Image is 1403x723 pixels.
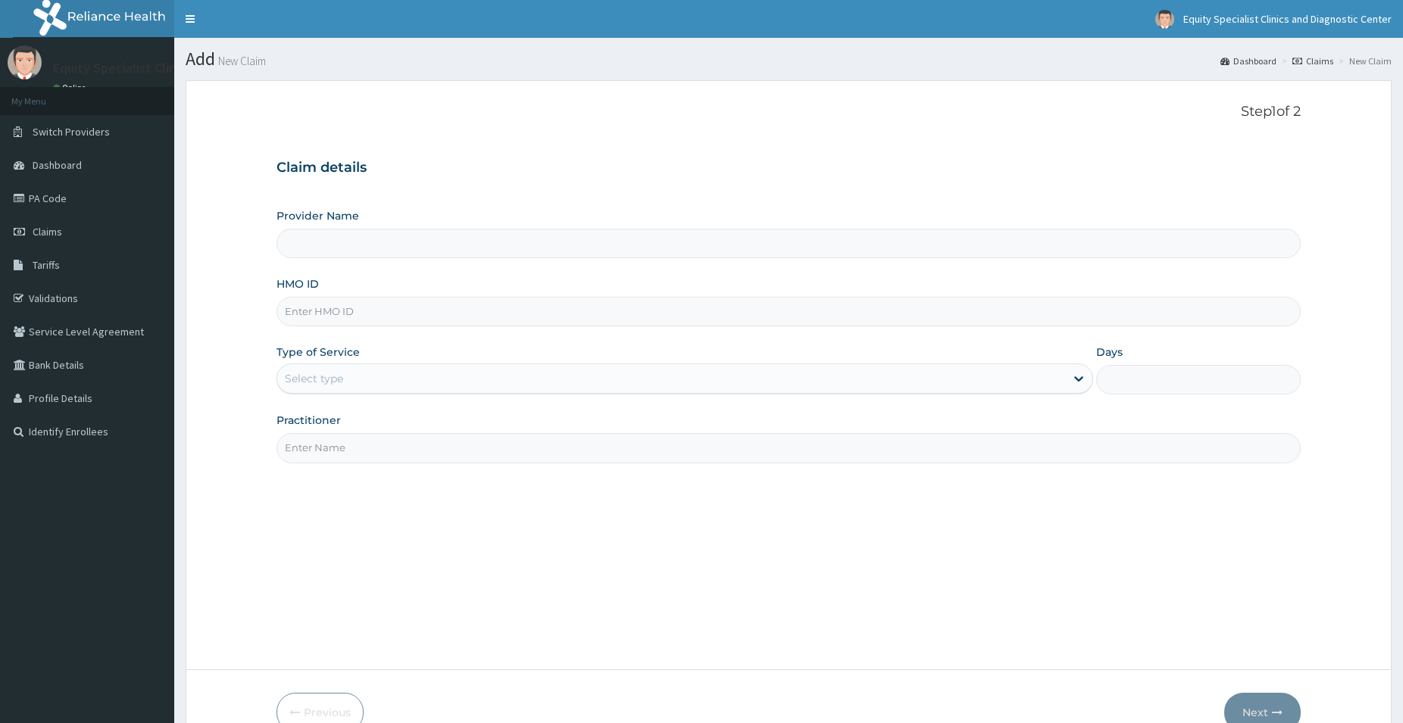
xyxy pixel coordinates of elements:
p: Equity Specialist Clinics and Diagnostic Center [53,61,327,75]
span: Claims [33,225,62,238]
h3: Claim details [277,160,1301,176]
span: Tariffs [33,258,60,272]
img: User Image [8,45,42,79]
label: Type of Service [277,344,360,360]
input: Enter HMO ID [277,297,1301,326]
span: Dashboard [33,158,82,172]
label: HMO ID [277,276,319,291]
label: Days [1096,344,1123,360]
label: Practitioner [277,413,341,428]
div: Select type [285,371,343,386]
li: New Claim [1335,55,1392,67]
span: Switch Providers [33,125,110,139]
img: User Image [1155,10,1174,29]
label: Provider Name [277,208,359,223]
a: Online [53,83,89,93]
small: New Claim [215,55,266,67]
p: Step 1 of 2 [277,104,1301,120]
h1: Add [186,49,1392,69]
input: Enter Name [277,433,1301,463]
a: Dashboard [1220,55,1276,67]
a: Claims [1292,55,1333,67]
span: Equity Specialist Clinics and Diagnostic Center [1183,12,1392,26]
